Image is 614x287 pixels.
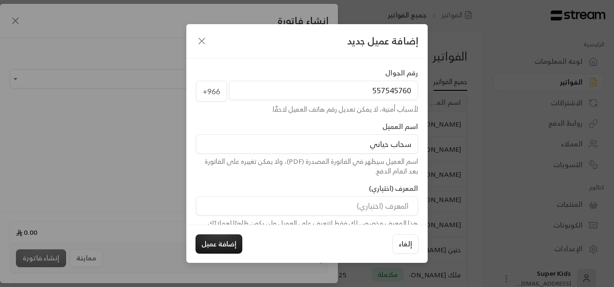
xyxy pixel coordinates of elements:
[369,184,418,193] label: المعرف (اختياري)
[382,122,418,131] label: اسم العميل
[196,157,418,176] div: اسم العميل سيظهر في الفاتورة المصدرة (PDF)، ولا يمكن تغييره على الفاتورة بعد اتمام الدفع.
[196,104,418,114] div: لأسباب أمنية، لا يمكن تعديل رقم هاتف العميل لاحقًا.
[196,81,227,102] span: +966
[196,218,418,228] div: هذا المعرف مخصص لك فقط لتتعرف على العميل ولن يكون ظاهرًا لعملائك.
[347,34,418,48] span: إضافة عميل جديد
[196,196,418,215] input: المعرف (اختياري)
[392,234,419,254] button: إلغاء
[385,68,418,78] label: رقم الجوال
[229,81,418,100] input: رقم الجوال
[195,234,242,254] button: إضافة عميل
[196,134,418,154] input: اسم العميل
